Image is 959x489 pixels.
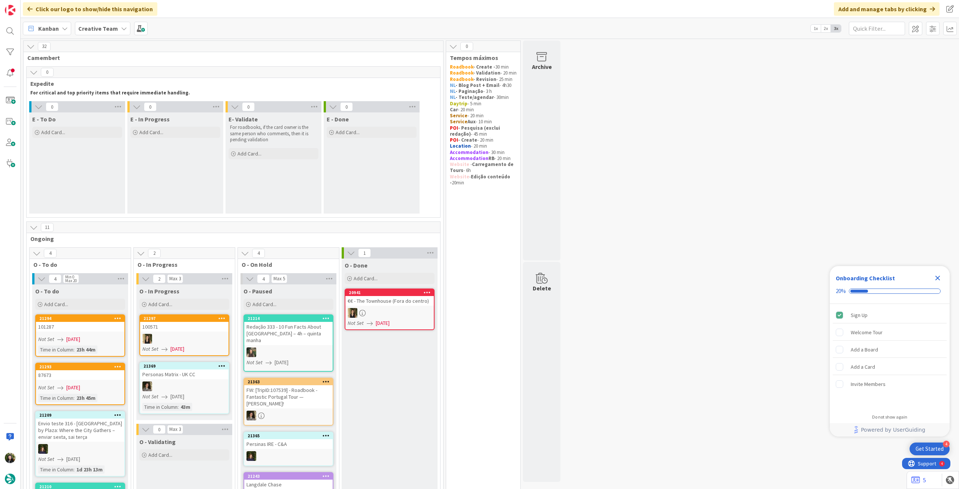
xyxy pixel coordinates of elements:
[473,64,495,70] strong: - Create -
[148,452,172,458] span: Add Card...
[246,359,263,366] i: Not Set
[833,307,947,323] div: Sign Up is complete.
[450,137,517,143] p: - 20 min
[244,473,333,480] div: 21243
[336,129,360,136] span: Add Card...
[836,274,895,283] div: Onboarding Checklist
[834,423,946,437] a: Powered by UserGuiding
[78,25,118,32] b: Creative Team
[38,345,73,354] div: Time in Column
[143,363,229,369] div: 21369
[831,25,841,32] span: 3x
[33,261,121,268] span: O - To do
[488,155,494,162] strong: RB
[36,412,124,419] div: 21209
[244,378,333,408] div: 21363FW: [TripID:107539] - Roadbook - Fantastic Portugal Tour — [PERSON_NAME]!
[450,173,511,186] strong: Edição conteúdo -
[450,161,469,167] strong: Website
[66,335,80,343] span: [DATE]
[246,451,256,461] img: MC
[257,274,270,283] span: 4
[38,24,59,33] span: Kanban
[75,394,97,402] div: 23h 45m
[41,129,65,136] span: Add Card...
[229,115,258,123] span: E- Validate
[849,22,905,35] input: Quick Filter...
[244,315,333,345] div: 21214Redação 333 - 10 Fun Facts About [GEOGRAPHIC_DATA] – 4h – quinta manha
[73,465,75,474] span: :
[345,289,435,330] a: 20941€€ - The Townhouse (Fora do centro)SPNot Set[DATE]
[450,137,458,143] strong: POI
[66,455,80,463] span: [DATE]
[35,363,125,405] a: 2129387673Not Set[DATE]Time in Column:23h 45m
[46,102,58,111] span: 0
[910,443,950,455] div: Open Get Started checklist, remaining modules: 4
[833,341,947,358] div: Add a Board is incomplete.
[243,287,272,295] span: O - Paused
[5,5,15,15] img: Visit kanbanzone.com
[450,82,456,88] strong: NL
[73,394,75,402] span: :
[456,94,494,100] strong: - Teste/agendar
[244,385,333,408] div: FW: [TripID:107539] - Roadbook - Fantastic Portugal Tour — [PERSON_NAME]!
[139,287,179,295] span: O - In Progress
[36,315,124,332] div: 21294101287
[140,369,229,379] div: Personas Matrix - UK CC
[248,433,333,438] div: 21365
[450,82,517,88] p: - 4h30
[75,345,97,354] div: 23h 44m
[38,384,54,391] i: Not Set
[836,288,846,295] div: 20%
[348,320,364,326] i: Not Set
[830,266,950,437] div: Checklist Container
[851,380,886,389] div: Invite Members
[230,124,317,143] p: For roadbooks, if the card owner is the same person who comments, then it is pending validation
[248,474,333,479] div: 21243
[246,347,256,357] img: IG
[169,428,181,431] div: Max 3
[450,54,511,61] span: Tempos máximos
[169,277,181,281] div: Max 3
[532,62,552,71] div: Archive
[345,289,434,296] div: 20941
[39,364,124,369] div: 21293
[139,129,163,136] span: Add Card...
[450,162,517,174] p: - - 6h
[450,100,468,107] strong: Daytrip
[142,381,152,391] img: MS
[35,287,59,295] span: O - To do
[140,363,229,369] div: 21369
[75,465,105,474] div: 1d 23h 13m
[244,432,333,439] div: 21365
[450,125,517,138] p: - 45 min
[851,345,878,354] div: Add a Board
[44,249,57,258] span: 4
[238,150,261,157] span: Add Card...
[242,261,330,268] span: O - On Hold
[244,439,333,449] div: Persinas IRE - C&A
[450,113,517,119] p: - 20 min
[932,272,944,284] div: Close Checklist
[41,68,54,77] span: 0
[38,444,48,454] img: MC
[348,308,357,318] img: SP
[358,248,371,257] span: 1
[65,275,74,279] div: Min 0
[5,474,15,484] img: avatar
[458,137,477,143] strong: - Create
[450,149,488,156] strong: Accommodation
[468,118,476,125] strong: Aux
[376,319,390,327] span: [DATE]
[821,25,831,32] span: 2x
[943,441,950,447] div: 4
[833,324,947,341] div: Welcome Tour is incomplete.
[450,94,517,100] p: - 30min
[140,381,229,391] div: MS
[248,316,333,321] div: 21214
[30,235,431,242] span: Ongoing
[349,290,434,295] div: 20941
[450,125,458,131] strong: POI
[130,115,170,123] span: E - In Progress
[450,155,488,162] strong: Accommodation
[450,76,517,82] p: - 25 min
